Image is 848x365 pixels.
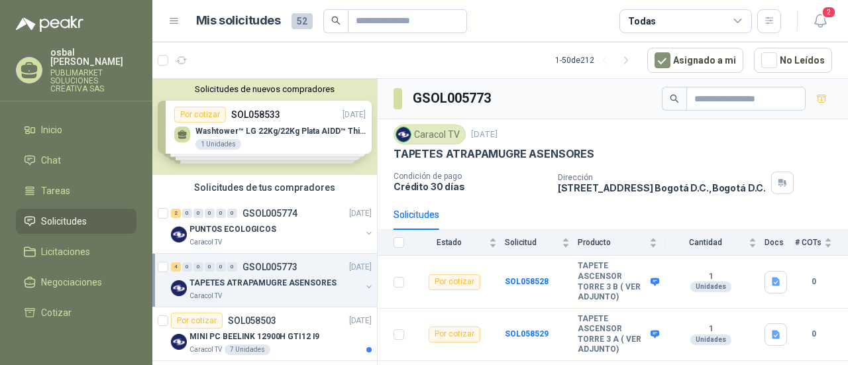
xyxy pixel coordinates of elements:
[228,316,276,325] p: SOL058503
[152,79,377,175] div: Solicitudes de nuevos compradoresPor cotizarSOL058533[DATE] Washtower™ LG 22Kg/22Kg Plata AIDD™ T...
[429,327,480,342] div: Por cotizar
[171,334,187,350] img: Company Logo
[394,172,547,181] p: Condición de pago
[628,14,656,28] div: Todas
[647,48,743,73] button: Asignado a mi
[41,214,87,229] span: Solicitudes
[665,272,757,282] b: 1
[41,183,70,198] span: Tareas
[189,344,222,355] p: Caracol TV
[171,205,374,248] a: 2 0 0 0 0 0 GSOL005774[DATE] Company LogoPUNTOS ECOLOGICOSCaracol TV
[795,328,832,340] b: 0
[665,238,746,247] span: Cantidad
[205,262,215,272] div: 0
[16,16,83,32] img: Logo peakr
[189,291,222,301] p: Caracol TV
[665,230,765,256] th: Cantidad
[171,262,181,272] div: 4
[821,6,836,19] span: 2
[396,127,411,142] img: Company Logo
[216,262,226,272] div: 0
[795,238,821,247] span: # COTs
[189,331,319,343] p: MINI PC BEELINK 12900H GTI12 I9
[505,329,549,339] a: SOL058529
[152,175,377,200] div: Solicitudes de tus compradores
[182,262,192,272] div: 0
[555,50,637,71] div: 1 - 50 de 212
[171,313,223,329] div: Por cotizar
[182,209,192,218] div: 0
[578,261,647,302] b: TAPETE ASCENSOR TORRE 3 B ( VER ADJUNTO)
[227,209,237,218] div: 0
[394,125,466,144] div: Caracol TV
[16,117,136,142] a: Inicio
[690,282,731,292] div: Unidades
[242,209,297,218] p: GSOL005774
[193,262,203,272] div: 0
[16,148,136,173] a: Chat
[578,230,665,256] th: Producto
[171,280,187,296] img: Company Logo
[394,207,439,222] div: Solicitudes
[754,48,832,73] button: No Leídos
[765,230,795,256] th: Docs
[394,147,594,161] p: TAPETES ATRAPAMUGRE ASENSORES
[413,88,493,109] h3: GSOL005773
[50,69,136,93] p: PUBLIMARKET SOLUCIONES CREATIVA SAS
[795,230,848,256] th: # COTs
[412,238,486,247] span: Estado
[189,277,337,289] p: TAPETES ATRAPAMUGRE ASENSORES
[471,129,498,141] p: [DATE]
[690,335,731,345] div: Unidades
[16,270,136,295] a: Negociaciones
[171,259,374,301] a: 4 0 0 0 0 0 GSOL005773[DATE] Company LogoTAPETES ATRAPAMUGRE ASENSORESCaracol TV
[171,227,187,242] img: Company Logo
[41,123,62,137] span: Inicio
[41,244,90,259] span: Licitaciones
[205,209,215,218] div: 0
[808,9,832,33] button: 2
[795,276,832,288] b: 0
[225,344,270,355] div: 7 Unidades
[505,277,549,286] a: SOL058528
[189,237,222,248] p: Caracol TV
[16,178,136,203] a: Tareas
[227,262,237,272] div: 0
[242,262,297,272] p: GSOL005773
[41,153,61,168] span: Chat
[196,11,281,30] h1: Mis solicitudes
[412,230,505,256] th: Estado
[578,314,647,355] b: TAPETE ASCENSOR TORRE 3 A ( VER ADJUNTO)
[665,324,757,335] b: 1
[331,16,341,25] span: search
[670,94,679,103] span: search
[505,238,559,247] span: Solicitud
[558,182,766,193] p: [STREET_ADDRESS] Bogotá D.C. , Bogotá D.C.
[394,181,547,192] p: Crédito 30 días
[16,209,136,234] a: Solicitudes
[578,238,647,247] span: Producto
[216,209,226,218] div: 0
[152,307,377,361] a: Por cotizarSOL058503[DATE] Company LogoMINI PC BEELINK 12900H GTI12 I9Caracol TV7 Unidades
[16,300,136,325] a: Cotizar
[50,48,136,66] p: osbal [PERSON_NAME]
[16,239,136,264] a: Licitaciones
[291,13,313,29] span: 52
[505,230,578,256] th: Solicitud
[41,305,72,320] span: Cotizar
[158,84,372,94] button: Solicitudes de nuevos compradores
[193,209,203,218] div: 0
[349,261,372,274] p: [DATE]
[349,315,372,327] p: [DATE]
[171,209,181,218] div: 2
[429,274,480,290] div: Por cotizar
[41,275,102,289] span: Negociaciones
[558,173,766,182] p: Dirección
[349,207,372,220] p: [DATE]
[189,223,276,236] p: PUNTOS ECOLOGICOS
